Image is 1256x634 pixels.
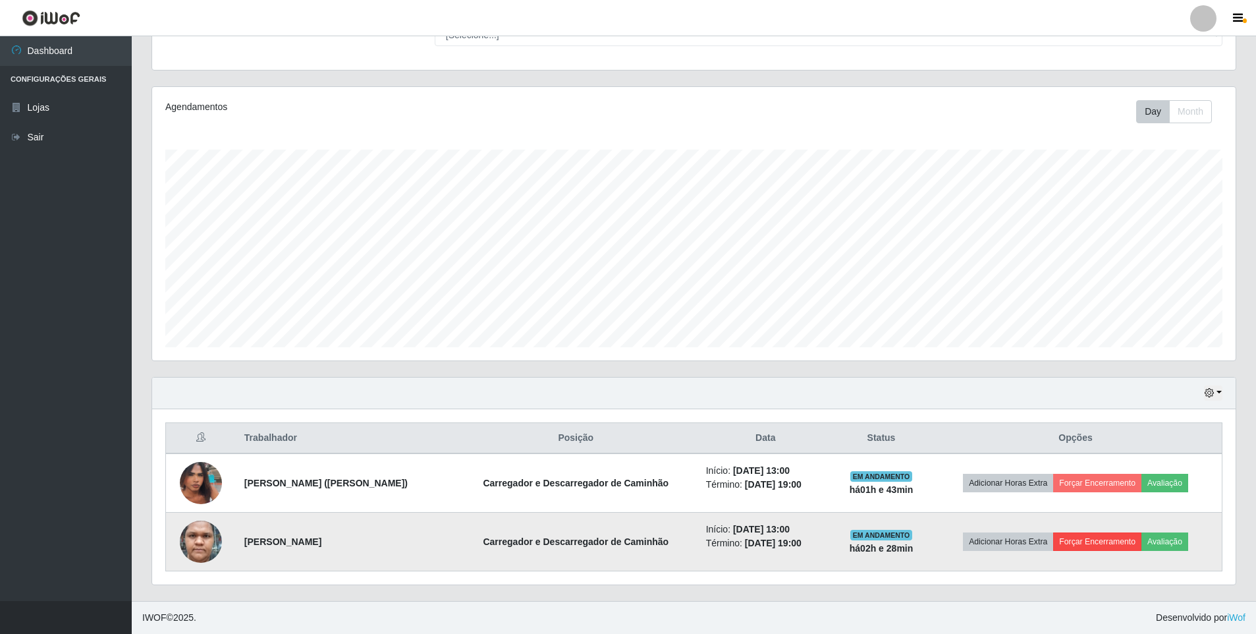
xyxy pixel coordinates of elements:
button: Day [1136,100,1170,123]
strong: há 02 h e 28 min [850,543,914,554]
strong: [PERSON_NAME] ([PERSON_NAME]) [244,478,408,488]
time: [DATE] 19:00 [745,479,802,490]
strong: Carregador e Descarregador de Caminhão [483,478,669,488]
th: Data [698,423,833,454]
button: Month [1169,100,1212,123]
li: Término: [706,536,825,550]
th: Trabalhador [236,423,454,454]
span: EM ANDAMENTO [850,471,913,482]
strong: Carregador e Descarregador de Caminhão [483,536,669,547]
th: Posição [454,423,698,454]
th: Status [833,423,929,454]
a: iWof [1227,612,1245,623]
button: Forçar Encerramento [1053,533,1141,551]
button: Adicionar Horas Extra [963,533,1053,551]
span: EM ANDAMENTO [850,530,913,540]
li: Término: [706,478,825,492]
time: [DATE] 19:00 [745,538,802,548]
img: 1753220579080.jpeg [180,498,222,585]
li: Início: [706,523,825,536]
time: [DATE] 13:00 [733,524,790,534]
span: © 2025 . [142,611,196,625]
button: Adicionar Horas Extra [963,474,1053,492]
div: Toolbar with button groups [1136,100,1222,123]
button: Avaliação [1141,533,1188,551]
img: CoreUI Logo [22,10,80,26]
span: IWOF [142,612,167,623]
li: Início: [706,464,825,478]
strong: [PERSON_NAME] [244,536,321,547]
th: Opções [929,423,1222,454]
div: Agendamentos [165,100,594,114]
img: 1755969179481.jpeg [180,448,222,518]
div: First group [1136,100,1212,123]
strong: há 01 h e 43 min [850,484,914,495]
button: Avaliação [1141,474,1188,492]
time: [DATE] 13:00 [733,465,790,476]
span: Desenvolvido por [1156,611,1245,625]
button: Forçar Encerramento [1053,474,1141,492]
